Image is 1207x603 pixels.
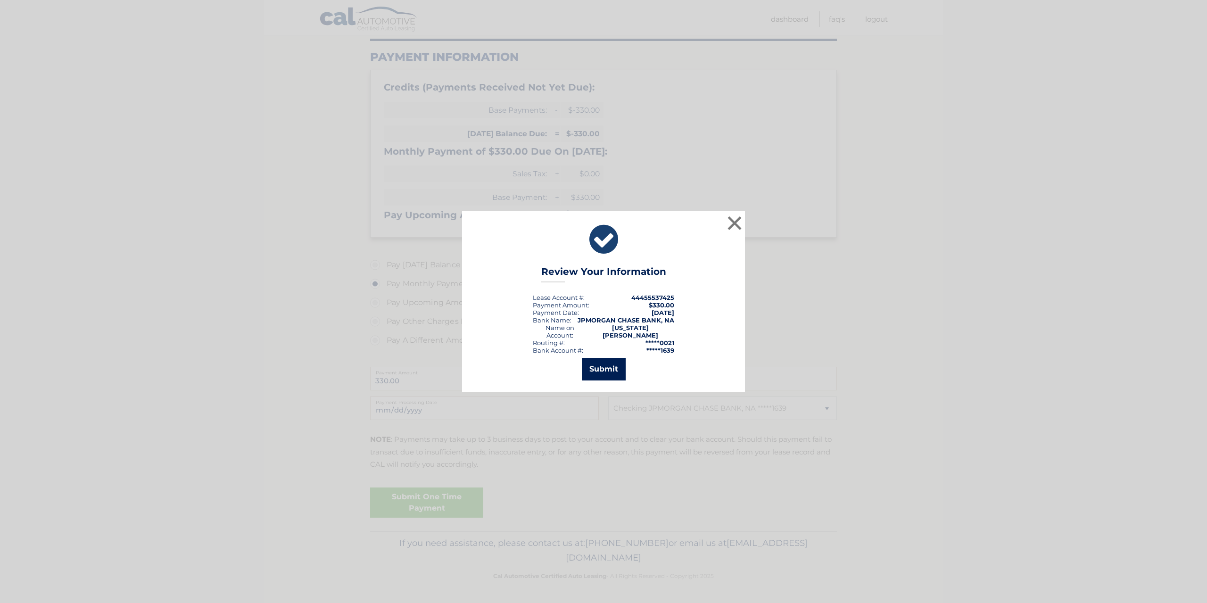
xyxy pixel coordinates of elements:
div: : [533,309,579,316]
button: × [725,214,744,232]
strong: [US_STATE][PERSON_NAME] [603,324,658,339]
div: Bank Name: [533,316,571,324]
div: Payment Amount: [533,301,589,309]
button: Submit [582,358,626,380]
div: Bank Account #: [533,347,583,354]
div: Lease Account #: [533,294,585,301]
span: $330.00 [649,301,674,309]
span: [DATE] [652,309,674,316]
span: Payment Date [533,309,578,316]
strong: JPMORGAN CHASE BANK, NA [578,316,674,324]
div: Routing #: [533,339,565,347]
strong: 44455537425 [631,294,674,301]
h3: Review Your Information [541,266,666,282]
div: Name on Account: [533,324,587,339]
